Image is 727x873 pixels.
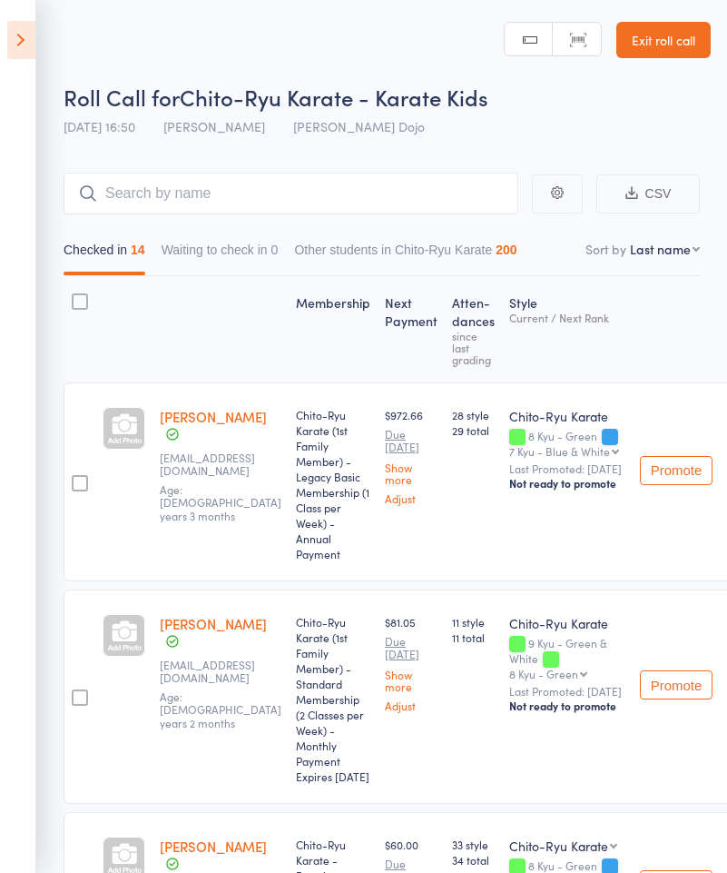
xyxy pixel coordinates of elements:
[452,330,495,365] div: since last grading
[496,243,516,257] div: 200
[271,243,279,257] div: 0
[509,462,625,475] small: Last Promoted: [DATE]
[289,284,378,374] div: Membership
[385,461,437,485] a: Show more
[616,22,711,58] a: Exit roll call
[296,407,370,561] div: Chito-Ryu Karate (1st Family Member) - Legacy Basic Membership (1 Class per Week) - Annual Payment
[64,117,135,135] span: [DATE] 16:50
[452,614,495,630] span: 11 style
[509,430,625,457] div: 8 Kyu - Green
[452,407,495,422] span: 28 style
[509,476,625,491] div: Not ready to promote
[160,451,278,478] small: thelofteddy@gmail.com
[64,82,180,112] span: Roll Call for
[585,240,626,258] label: Sort by
[378,284,445,374] div: Next Payment
[160,659,278,685] small: seancollins_76@hotmail.com
[160,407,267,426] a: [PERSON_NAME]
[509,445,610,457] div: 7 Kyu - Blue & White
[385,635,437,661] small: Due [DATE]
[64,233,145,275] button: Checked in14
[160,614,267,633] a: [PERSON_NAME]
[452,630,495,645] span: 11 total
[452,422,495,438] span: 29 total
[385,614,437,711] div: $81.05
[630,240,691,258] div: Last name
[509,668,578,680] div: 8 Kyu - Green
[509,312,625,323] div: Current / Next Rank
[385,428,437,454] small: Due [DATE]
[452,852,495,868] span: 34 total
[160,481,281,523] span: Age: [DEMOGRAPHIC_DATA] years 3 months
[294,233,516,275] button: Other students in Chito-Ryu Karate200
[640,670,712,699] button: Promote
[640,456,712,485] button: Promote
[64,173,518,214] input: Search by name
[296,769,370,784] div: Expires [DATE]
[452,837,495,852] span: 33 style
[509,685,625,698] small: Last Promoted: [DATE]
[293,117,425,135] span: [PERSON_NAME] Dojo
[160,689,281,730] span: Age: [DEMOGRAPHIC_DATA] years 2 months
[163,117,265,135] span: [PERSON_NAME]
[502,284,633,374] div: Style
[296,614,370,784] div: Chito-Ryu Karate (1st Family Member) - Standard Membership (2 Classes per Week) - Monthly Payment
[596,174,700,213] button: CSV
[160,837,267,856] a: [PERSON_NAME]
[509,837,608,855] div: Chito-Ryu Karate
[445,284,502,374] div: Atten­dances
[509,699,625,713] div: Not ready to promote
[131,243,145,257] div: 14
[509,407,625,425] div: Chito-Ryu Karate
[509,637,625,680] div: 9 Kyu - Green & White
[180,82,488,112] span: Chito-Ryu Karate - Karate Kids
[385,407,437,504] div: $972.66
[509,614,625,632] div: Chito-Ryu Karate
[385,492,437,504] a: Adjust
[162,233,279,275] button: Waiting to check in0
[385,699,437,711] a: Adjust
[385,669,437,692] a: Show more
